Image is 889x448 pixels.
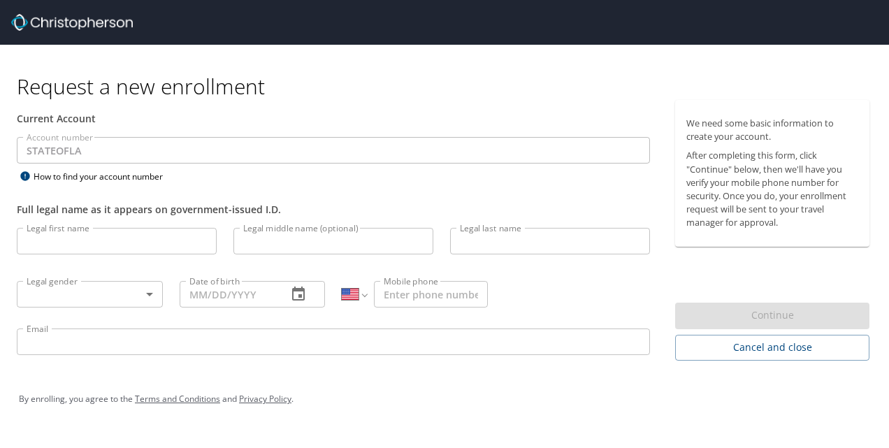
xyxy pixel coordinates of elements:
input: Enter phone number [374,281,488,308]
a: Terms and Conditions [135,393,220,405]
div: Full legal name as it appears on government-issued I.D. [17,202,650,217]
div: How to find your account number [17,168,191,185]
button: Cancel and close [675,335,869,361]
h1: Request a new enrollment [17,73,881,100]
p: After completing this form, click "Continue" below, then we'll have you verify your mobile phone ... [686,149,858,229]
input: MM/DD/YYYY [180,281,277,308]
img: cbt logo [11,14,133,31]
div: ​ [17,281,163,308]
span: Cancel and close [686,339,858,356]
p: We need some basic information to create your account. [686,117,858,143]
div: By enrolling, you agree to the and . [19,382,870,417]
a: Privacy Policy [239,393,291,405]
div: Current Account [17,111,650,126]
